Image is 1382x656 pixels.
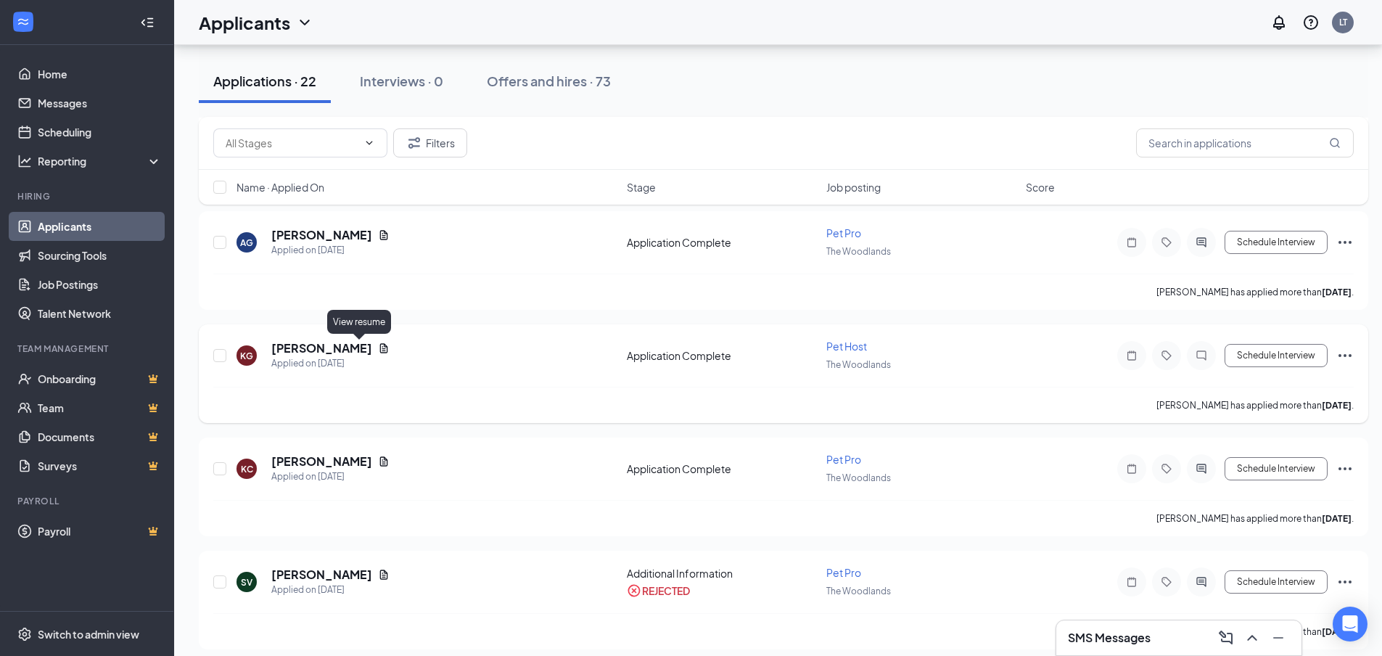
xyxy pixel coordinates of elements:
div: LT [1339,16,1347,28]
h5: [PERSON_NAME] [271,454,372,470]
div: Hiring [17,190,159,202]
svg: MagnifyingGlass [1329,137,1341,149]
svg: ChatInactive [1193,350,1210,361]
div: Reporting [38,154,163,168]
button: Schedule Interview [1225,457,1328,480]
svg: Collapse [140,15,155,30]
h5: [PERSON_NAME] [271,340,372,356]
svg: ActiveChat [1193,237,1210,248]
svg: Analysis [17,154,32,168]
div: Switch to admin view [38,627,139,641]
div: Applied on [DATE] [271,583,390,597]
div: SV [241,576,252,589]
svg: ActiveChat [1193,463,1210,475]
svg: Document [378,229,390,241]
b: [DATE] [1322,513,1352,524]
div: Offers and hires · 73 [487,72,611,90]
a: Job Postings [38,270,162,299]
svg: Minimize [1270,629,1287,647]
svg: Tag [1158,350,1175,361]
span: Pet Host [826,340,867,353]
span: Name · Applied On [236,180,324,194]
button: Schedule Interview [1225,231,1328,254]
h3: SMS Messages [1068,630,1151,646]
button: ComposeMessage [1214,626,1238,649]
div: KC [241,463,253,475]
a: OnboardingCrown [38,364,162,393]
div: Application Complete [627,235,818,250]
svg: ChevronDown [296,14,313,31]
h5: [PERSON_NAME] [271,227,372,243]
span: The Woodlands [826,246,891,257]
svg: Note [1123,576,1140,588]
h1: Applicants [199,10,290,35]
div: Open Intercom Messenger [1333,607,1367,641]
div: Applications · 22 [213,72,316,90]
svg: CrossCircle [627,583,641,598]
a: PayrollCrown [38,517,162,546]
div: Applied on [DATE] [271,356,390,371]
span: Stage [627,180,656,194]
svg: Ellipses [1336,573,1354,591]
svg: Tag [1158,463,1175,475]
div: REJECTED [642,583,690,598]
a: Home [38,60,162,89]
svg: Document [378,569,390,581]
svg: Settings [17,627,32,641]
b: [DATE] [1322,287,1352,298]
div: Applied on [DATE] [271,470,390,484]
svg: WorkstreamLogo [16,15,30,29]
a: Sourcing Tools [38,241,162,270]
svg: ComposeMessage [1217,629,1235,647]
div: Team Management [17,343,159,355]
svg: Note [1123,350,1140,361]
svg: Document [378,343,390,354]
svg: QuestionInfo [1302,14,1320,31]
p: [PERSON_NAME] has applied more than . [1156,286,1354,298]
span: The Woodlands [826,359,891,370]
span: The Woodlands [826,472,891,483]
div: Interviews · 0 [360,72,443,90]
svg: Ellipses [1336,460,1354,477]
p: [PERSON_NAME] has applied more than . [1156,512,1354,525]
b: [DATE] [1322,400,1352,411]
svg: Note [1123,463,1140,475]
svg: ChevronDown [363,137,375,149]
span: Pet Pro [826,453,861,466]
h5: [PERSON_NAME] [271,567,372,583]
svg: Tag [1158,237,1175,248]
div: Payroll [17,495,159,507]
svg: Notifications [1270,14,1288,31]
svg: ActiveChat [1193,576,1210,588]
span: The Woodlands [826,586,891,596]
div: Application Complete [627,462,818,476]
button: Filter Filters [393,128,467,157]
span: Pet Pro [826,566,861,579]
button: ChevronUp [1241,626,1264,649]
svg: Document [378,456,390,467]
svg: ChevronUp [1243,629,1261,647]
a: Scheduling [38,118,162,147]
div: View resume [327,310,391,334]
a: Messages [38,89,162,118]
svg: Ellipses [1336,234,1354,251]
a: Applicants [38,212,162,241]
span: Score [1026,180,1055,194]
b: [DATE] [1322,626,1352,637]
a: SurveysCrown [38,451,162,480]
div: AG [240,237,253,249]
a: TeamCrown [38,393,162,422]
button: Schedule Interview [1225,570,1328,594]
div: KG [240,350,253,362]
span: Job posting [826,180,881,194]
a: Talent Network [38,299,162,328]
p: [PERSON_NAME] has applied more than . [1156,399,1354,411]
input: All Stages [226,135,358,151]
div: Additional Information [627,566,818,581]
svg: Note [1123,237,1140,248]
span: Pet Pro [826,226,861,239]
a: DocumentsCrown [38,422,162,451]
button: Minimize [1267,626,1290,649]
svg: Tag [1158,576,1175,588]
button: Schedule Interview [1225,344,1328,367]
